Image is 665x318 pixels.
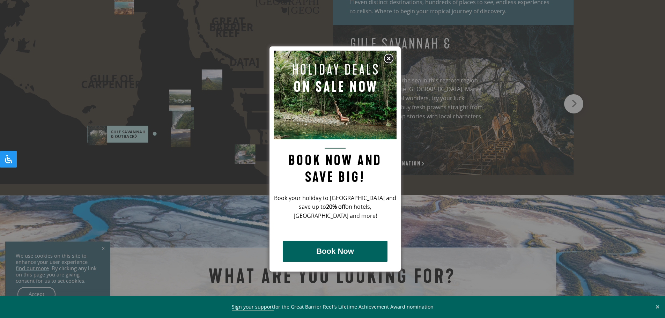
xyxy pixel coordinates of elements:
[232,303,274,311] a: Sign your support
[283,241,387,262] button: Book Now
[4,155,13,163] svg: Open Accessibility Panel
[653,304,662,310] button: Close
[383,53,394,64] img: Close
[274,148,397,186] h2: Book now and save big!
[274,51,397,139] img: Pop up image for Holiday Packages
[232,303,434,311] span: for the Great Barrier Reef’s Lifetime Achievement Award nomination
[326,203,345,210] strong: 20% off
[274,194,397,221] p: Book your holiday to [GEOGRAPHIC_DATA] and save up to on hotels, [GEOGRAPHIC_DATA] and more!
